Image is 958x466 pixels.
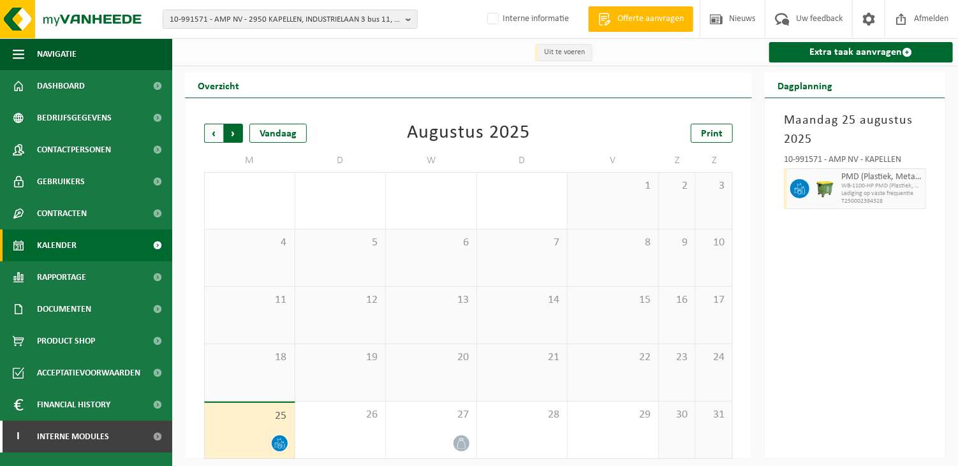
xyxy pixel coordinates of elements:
[37,421,109,453] span: Interne modules
[574,236,652,250] span: 8
[691,124,733,143] a: Print
[211,351,288,365] span: 18
[302,351,380,365] span: 19
[588,6,693,32] a: Offerte aanvragen
[211,293,288,307] span: 11
[37,261,86,293] span: Rapportage
[574,179,652,193] span: 1
[37,134,111,166] span: Contactpersonen
[386,149,477,172] td: W
[249,124,307,143] div: Vandaag
[769,42,953,62] a: Extra taak aanvragen
[841,182,922,190] span: WB-1100-HP PMD (Plastiek, Metaal, Drankkartons) (bedrijven)
[665,293,689,307] span: 16
[37,389,110,421] span: Financial History
[163,10,418,29] button: 10-991571 - AMP NV - 2950 KAPELLEN, INDUSTRIELAAN 3 bus 11, unit 9b
[302,236,380,250] span: 5
[407,124,530,143] div: Augustus 2025
[37,166,85,198] span: Gebruikers
[483,408,561,422] span: 28
[702,236,726,250] span: 10
[185,73,252,98] h2: Overzicht
[665,236,689,250] span: 9
[302,408,380,422] span: 26
[211,409,288,423] span: 25
[665,408,689,422] span: 30
[477,149,568,172] td: D
[204,149,295,172] td: M
[665,179,689,193] span: 2
[574,293,652,307] span: 15
[841,198,922,205] span: T250002394328
[765,73,845,98] h2: Dagplanning
[574,351,652,365] span: 22
[204,124,223,143] span: Vorige
[37,102,112,134] span: Bedrijfsgegevens
[37,198,87,229] span: Contracten
[392,351,470,365] span: 20
[696,149,733,172] td: Z
[665,351,689,365] span: 23
[37,325,95,357] span: Product Shop
[392,236,470,250] span: 6
[483,293,561,307] span: 14
[702,293,726,307] span: 17
[392,293,470,307] span: 13
[702,408,726,422] span: 31
[816,179,835,198] img: WB-1100-HPE-GN-50
[841,190,922,198] span: Lediging op vaste frequentie
[211,236,288,250] span: 4
[784,111,926,149] h3: Maandag 25 augustus 2025
[568,149,659,172] td: V
[659,149,696,172] td: Z
[702,351,726,365] span: 24
[614,13,687,25] span: Offerte aanvragen
[37,229,77,261] span: Kalender
[483,236,561,250] span: 7
[535,44,593,61] li: Uit te voeren
[224,124,243,143] span: Volgende
[392,408,470,422] span: 27
[485,10,569,29] label: Interne informatie
[295,149,387,172] td: D
[841,172,922,182] span: PMD (Plastiek, Metaal, Drankkartons) (bedrijven)
[784,156,926,168] div: 10-991571 - AMP NV - KAPELLEN
[701,129,723,139] span: Print
[37,38,77,70] span: Navigatie
[483,351,561,365] span: 21
[37,70,85,102] span: Dashboard
[302,293,380,307] span: 12
[37,357,140,389] span: Acceptatievoorwaarden
[37,293,91,325] span: Documenten
[574,408,652,422] span: 29
[702,179,726,193] span: 3
[170,10,401,29] span: 10-991571 - AMP NV - 2950 KAPELLEN, INDUSTRIELAAN 3 bus 11, unit 9b
[13,421,24,453] span: I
